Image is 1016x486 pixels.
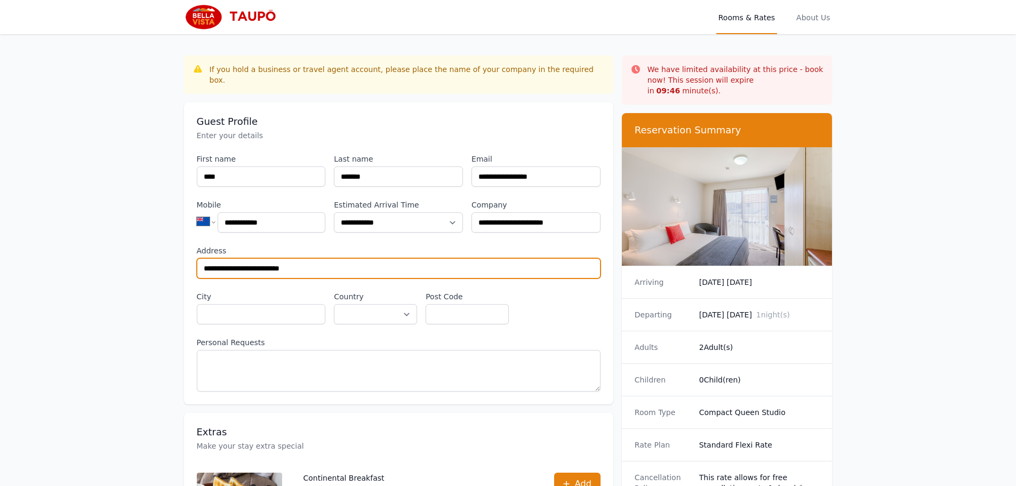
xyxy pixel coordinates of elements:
[635,309,691,320] dt: Departing
[657,86,681,95] strong: 09 : 46
[334,291,417,302] label: Country
[622,147,833,266] img: Compact Queen Studio
[197,337,601,348] label: Personal Requests
[197,245,601,256] label: Address
[635,277,691,288] dt: Arriving
[756,310,790,319] span: 1 night(s)
[334,154,463,164] label: Last name
[635,407,691,418] dt: Room Type
[635,440,691,450] dt: Rate Plan
[635,342,691,353] dt: Adults
[699,277,820,288] dd: [DATE] [DATE]
[635,375,691,385] dt: Children
[197,115,601,128] h3: Guest Profile
[197,441,601,451] p: Make your stay extra special
[699,309,820,320] dd: [DATE] [DATE]
[426,291,509,302] label: Post Code
[210,64,605,85] div: If you hold a business or travel agent account, please place the name of your company in the requ...
[197,426,601,439] h3: Extras
[334,200,463,210] label: Estimated Arrival Time
[699,440,820,450] dd: Standard Flexi Rate
[303,473,503,483] p: Continental Breakfast
[197,291,326,302] label: City
[197,154,326,164] label: First name
[699,407,820,418] dd: Compact Queen Studio
[197,130,601,141] p: Enter your details
[635,124,820,137] h3: Reservation Summary
[471,200,601,210] label: Company
[471,154,601,164] label: Email
[184,4,287,30] img: Bella Vista Taupo
[699,375,820,385] dd: 0 Child(ren)
[647,64,824,96] p: We have limited availability at this price - book now! This session will expire in minute(s).
[699,342,820,353] dd: 2 Adult(s)
[197,200,326,210] label: Mobile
